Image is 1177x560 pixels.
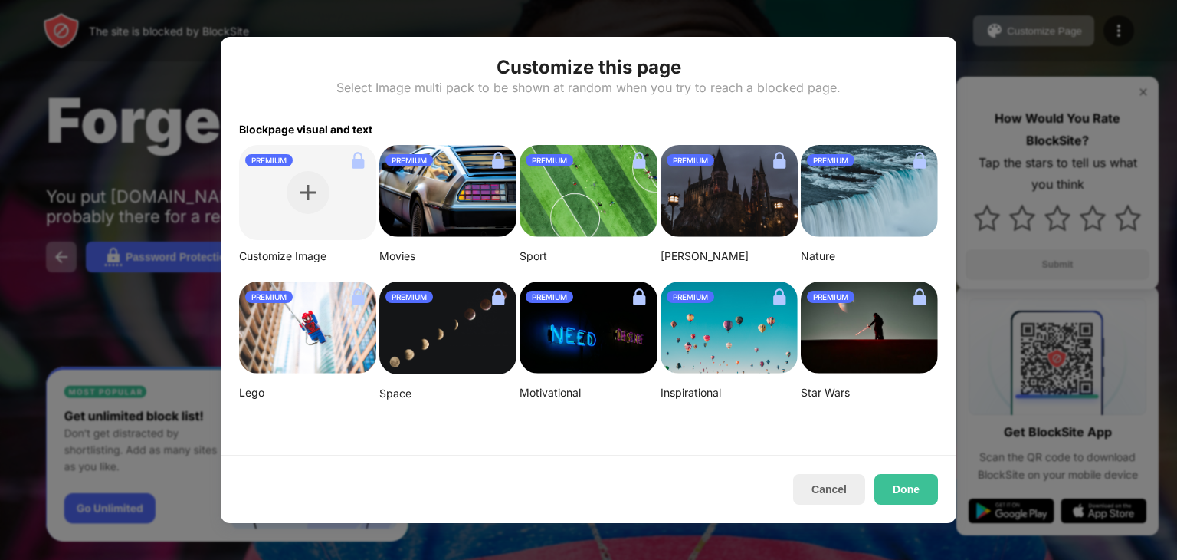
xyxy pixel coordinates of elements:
div: PREMIUM [526,291,573,303]
div: Sport [520,249,657,263]
img: aditya-vyas-5qUJfO4NU4o-unsplash-small.png [661,145,798,237]
div: Star Wars [801,386,938,400]
img: lock.svg [627,285,651,309]
div: PREMIUM [385,154,433,166]
div: Blockpage visual and text [221,114,956,136]
div: PREMIUM [807,154,854,166]
img: lock.svg [907,148,932,173]
img: lock.svg [346,285,370,309]
img: aditya-chinchure-LtHTe32r_nA-unsplash.png [801,145,938,237]
div: PREMIUM [385,291,433,303]
div: PREMIUM [245,291,293,303]
img: plus.svg [300,185,316,200]
div: Inspirational [661,386,798,400]
div: Motivational [520,386,657,400]
div: Lego [239,386,376,400]
div: [PERSON_NAME] [661,249,798,263]
img: mehdi-messrro-gIpJwuHVwt0-unsplash-small.png [239,282,376,374]
button: Cancel [793,474,865,505]
img: lock.svg [767,148,792,173]
img: linda-xu-KsomZsgjLSA-unsplash.png [379,282,516,374]
img: lock.svg [486,285,510,309]
div: PREMIUM [526,154,573,166]
div: Select Image multi pack to be shown at random when you try to reach a blocked page. [336,80,841,95]
img: jeff-wang-p2y4T4bFws4-unsplash-small.png [520,145,657,237]
img: lock.svg [907,285,932,309]
div: PREMIUM [807,291,854,303]
img: ian-dooley-DuBNA1QMpPA-unsplash-small.png [661,282,798,374]
div: Customize this page [497,55,681,80]
div: PREMIUM [667,154,714,166]
img: image-26.png [379,145,516,237]
img: lock.svg [486,148,510,173]
div: PREMIUM [245,154,293,166]
img: image-22-small.png [801,282,938,374]
button: Done [874,474,938,505]
img: lock.svg [627,148,651,173]
div: Space [379,387,516,400]
div: PREMIUM [667,291,714,303]
div: Customize Image [239,249,376,263]
div: Nature [801,249,938,263]
img: lock.svg [346,148,370,173]
img: alexis-fauvet-qfWf9Muwp-c-unsplash-small.png [520,282,657,374]
div: Movies [379,249,516,263]
img: lock.svg [767,285,792,309]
